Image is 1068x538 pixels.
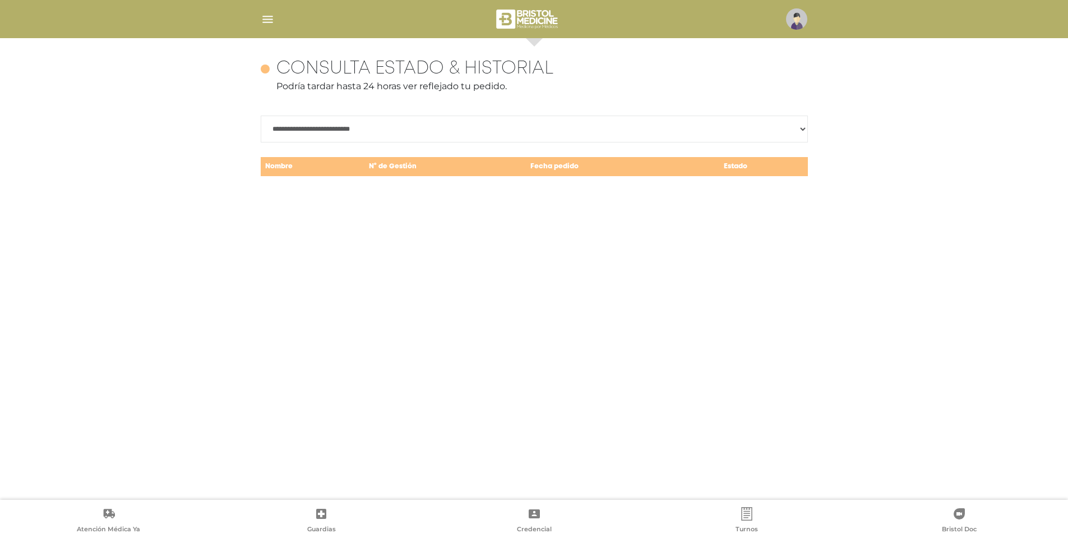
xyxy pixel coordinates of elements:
[261,157,364,177] td: Nombre
[261,12,275,26] img: Cober_menu-lines-white.svg
[736,525,758,535] span: Turnos
[77,525,140,535] span: Atención Médica Ya
[428,507,640,536] a: Credencial
[494,6,561,33] img: bristol-medicine-blanco.png
[853,507,1066,536] a: Bristol Doc
[689,157,782,177] td: Estado
[526,157,689,177] td: Fecha pedido
[364,157,526,177] td: N° de Gestión
[261,80,808,93] p: Podría tardar hasta 24 horas ver reflejado tu pedido.
[786,8,807,30] img: profile-placeholder.svg
[2,507,215,536] a: Atención Médica Ya
[276,58,553,80] h4: Consulta estado & historial
[640,507,853,536] a: Turnos
[517,525,552,535] span: Credencial
[942,525,977,535] span: Bristol Doc
[215,507,427,536] a: Guardias
[307,525,336,535] span: Guardias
